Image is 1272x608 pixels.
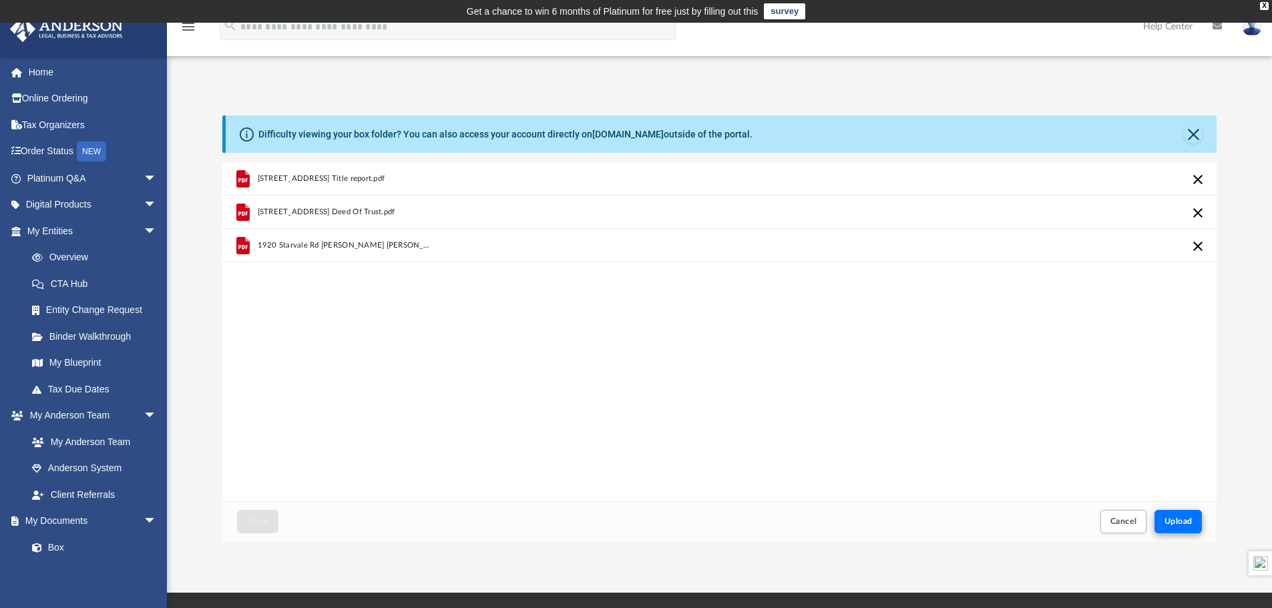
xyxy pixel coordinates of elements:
button: Close [1184,125,1203,143]
span: arrow_drop_down [144,402,170,430]
button: Close [237,510,278,533]
span: Cancel [1110,517,1137,525]
span: arrow_drop_down [144,508,170,535]
span: arrow_drop_down [144,192,170,219]
button: Cancel this upload [1190,205,1206,221]
button: Upload [1154,510,1203,533]
a: My Anderson Team [19,428,164,455]
a: Client Referrals [19,481,170,508]
a: My Documentsarrow_drop_down [9,508,170,535]
a: Meeting Minutes [19,561,170,587]
div: close [1260,2,1269,10]
a: My Entitiesarrow_drop_down [9,218,177,244]
i: search [223,18,238,33]
div: Difficulty viewing your box folder? You can also access your account directly on outside of the p... [258,127,753,141]
div: Get a chance to win 6 months of Platinum for free just by filling out this [467,3,759,19]
a: Overview [19,244,177,271]
span: Upload [1164,517,1193,525]
span: [STREET_ADDRESS] Deed Of Trust.pdf [257,208,395,216]
button: Cancel this upload [1190,172,1206,188]
a: Binder Walkthrough [19,323,177,350]
a: Digital Productsarrow_drop_down [9,192,177,218]
i: menu [180,19,196,35]
a: Platinum Q&Aarrow_drop_down [9,165,177,192]
a: My Blueprint [19,350,170,376]
a: Tax Organizers [9,111,177,138]
button: Cancel [1100,510,1147,533]
a: Order StatusNEW [9,138,177,166]
img: User Pic [1242,17,1262,36]
a: Anderson System [19,455,170,482]
a: Online Ordering [9,85,177,112]
a: My Anderson Teamarrow_drop_down [9,402,170,429]
a: CTA Hub [19,270,177,297]
div: NEW [77,141,106,162]
span: 1920 Starvale Rd [PERSON_NAME] [PERSON_NAME] deed.pdf [257,241,433,250]
div: grid [222,162,1217,501]
a: Tax Due Dates [19,376,177,402]
a: Entity Change Request [19,297,177,324]
a: survey [764,3,805,19]
img: Anderson Advisors Platinum Portal [6,16,127,42]
a: Box [19,534,164,561]
span: arrow_drop_down [144,218,170,245]
a: [DOMAIN_NAME] [592,129,664,139]
div: Upload [222,162,1217,542]
span: [STREET_ADDRESS] Title report.pdf [257,174,385,183]
span: arrow_drop_down [144,165,170,192]
button: Cancel this upload [1190,238,1206,254]
a: menu [180,25,196,35]
a: Home [9,59,177,85]
span: Close [247,517,268,525]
